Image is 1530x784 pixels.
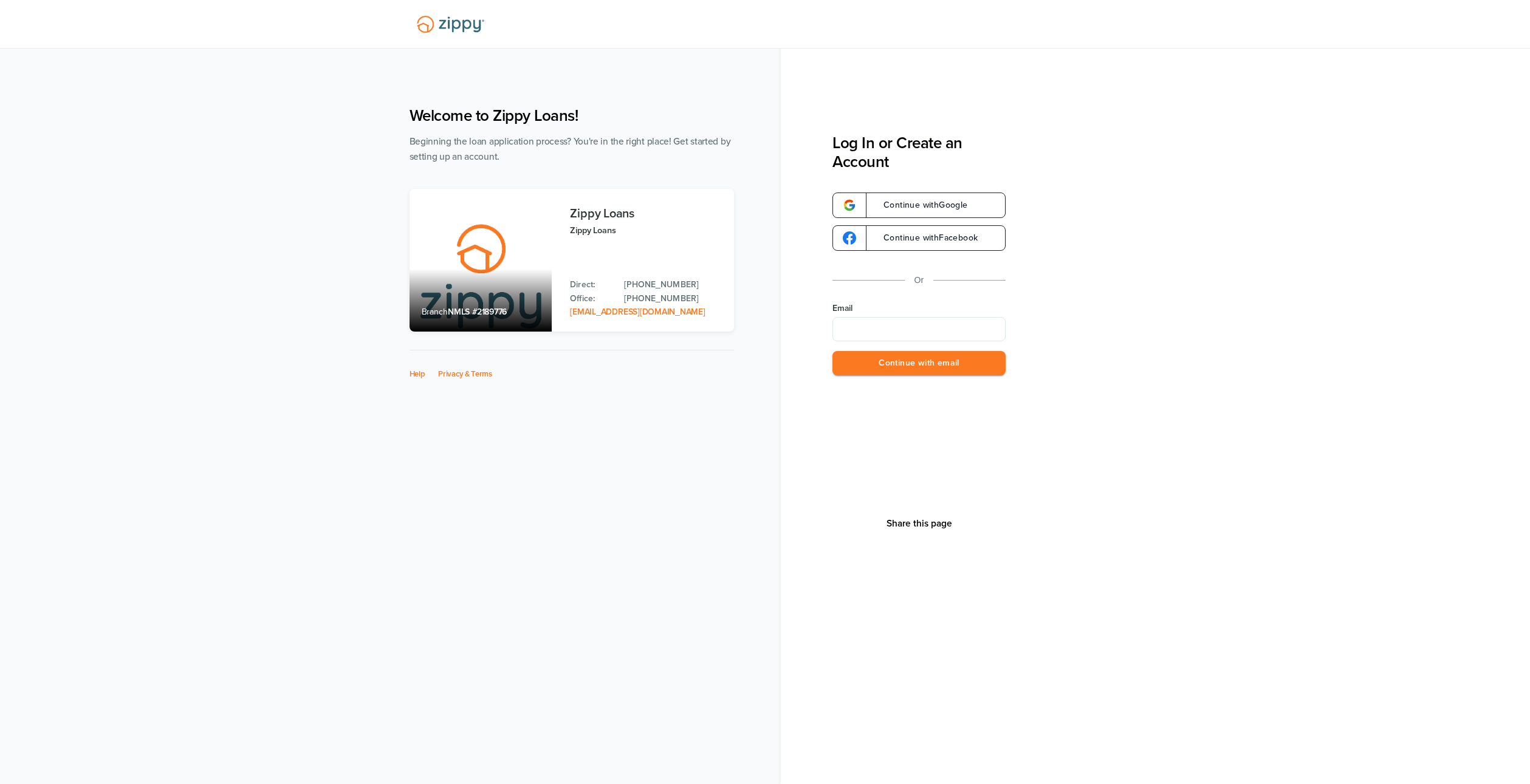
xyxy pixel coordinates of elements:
button: Continue with email [832,351,1006,376]
span: Continue with Google [871,201,968,210]
a: Direct Phone: 512-975-2947 [624,278,721,291]
span: Beginning the loan application process? You're in the right place! Get started by setting up an a... [410,136,731,162]
label: Email [832,302,1006,315]
h1: Welcome to Zippy Loans! [410,106,734,125]
h3: Zippy Loans [570,207,721,220]
a: google-logoContinue withFacebook [832,225,1006,251]
span: Continue with Facebook [871,234,978,242]
img: google-logo [843,199,856,212]
img: google-logo [843,231,856,245]
a: Help [410,369,425,379]
img: Lender Logo [410,10,492,38]
p: Direct: [570,278,612,291]
a: Email Address: zippyguide@zippymh.com [570,307,705,317]
p: Zippy Loans [570,223,721,237]
p: Office: [570,292,612,305]
a: google-logoContinue withGoogle [832,193,1006,218]
span: Branch [422,307,448,317]
a: Office Phone: 512-975-2947 [624,292,721,305]
a: Privacy & Terms [438,369,492,379]
h3: Log In or Create an Account [832,134,1006,171]
span: NMLS #2189776 [448,307,507,317]
input: Email Address [832,317,1006,341]
button: Share This Page [883,517,956,530]
p: Or [914,273,924,288]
